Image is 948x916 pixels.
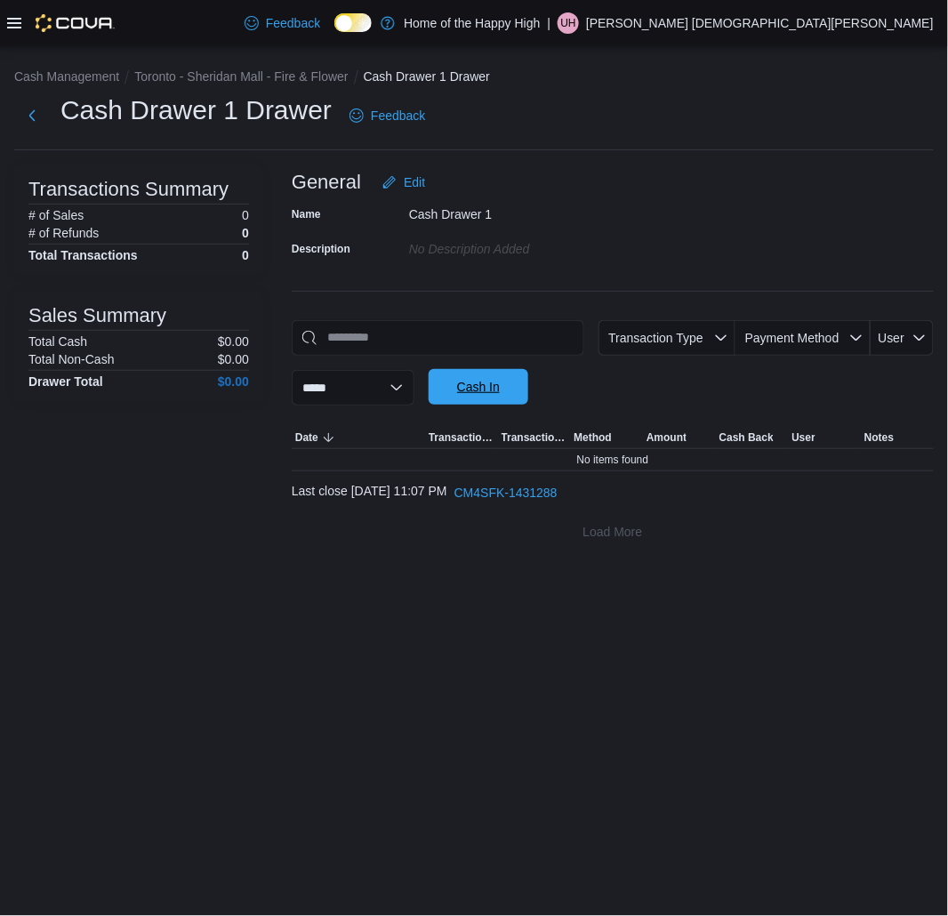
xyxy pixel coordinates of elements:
[28,208,84,222] h6: # of Sales
[334,32,335,33] span: Dark Mode
[242,208,249,222] p: 0
[292,475,934,510] div: Last close [DATE] 11:07 PM
[292,427,425,448] button: Date
[218,352,249,366] p: $0.00
[134,69,348,84] button: Toronto - Sheridan Mall - Fire & Flower
[425,427,498,448] button: Transaction Type
[608,331,703,345] span: Transaction Type
[28,226,99,240] h6: # of Refunds
[14,68,934,89] nav: An example of EuiBreadcrumbs
[861,427,934,448] button: Notes
[454,484,558,502] span: CM4SFK-1431288
[409,200,647,221] div: Cash Drawer 1
[375,165,432,200] button: Edit
[14,69,119,84] button: Cash Management
[502,430,567,445] span: Transaction #
[28,179,229,200] h3: Transactions Summary
[404,12,540,34] p: Home of the Happy High
[266,14,320,32] span: Feedback
[429,430,494,445] span: Transaction Type
[577,453,649,467] span: No items found
[292,320,584,356] input: This is a search bar. As you type, the results lower in the page will automatically filter.
[570,427,643,448] button: Method
[237,5,327,41] a: Feedback
[647,430,687,445] span: Amount
[498,427,571,448] button: Transaction #
[242,226,249,240] p: 0
[242,248,249,262] h4: 0
[548,12,551,34] p: |
[792,430,816,445] span: User
[292,207,321,221] label: Name
[586,12,934,34] p: [PERSON_NAME] [DEMOGRAPHIC_DATA][PERSON_NAME]
[334,13,372,32] input: Dark Mode
[457,378,500,396] span: Cash In
[879,331,905,345] span: User
[28,334,87,349] h6: Total Cash
[371,107,425,125] span: Feedback
[745,331,840,345] span: Payment Method
[295,430,318,445] span: Date
[864,430,894,445] span: Notes
[429,369,528,405] button: Cash In
[574,430,612,445] span: Method
[871,320,934,356] button: User
[558,12,579,34] div: Umme Hani Huzefa Bagdadi
[292,172,361,193] h3: General
[292,514,934,550] button: Load More
[28,352,115,366] h6: Total Non-Cash
[561,12,576,34] span: UH
[643,427,716,448] button: Amount
[583,523,643,541] span: Load More
[28,374,103,389] h4: Drawer Total
[404,173,425,191] span: Edit
[599,320,735,356] button: Transaction Type
[719,430,774,445] span: Cash Back
[447,475,565,510] button: CM4SFK-1431288
[60,92,332,128] h1: Cash Drawer 1 Drawer
[342,98,432,133] a: Feedback
[36,14,115,32] img: Cova
[409,235,647,256] div: No Description added
[364,69,490,84] button: Cash Drawer 1 Drawer
[218,334,249,349] p: $0.00
[14,98,50,133] button: Next
[716,427,789,448] button: Cash Back
[292,242,350,256] label: Description
[789,427,862,448] button: User
[28,305,166,326] h3: Sales Summary
[218,374,249,389] h4: $0.00
[735,320,871,356] button: Payment Method
[28,248,138,262] h4: Total Transactions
